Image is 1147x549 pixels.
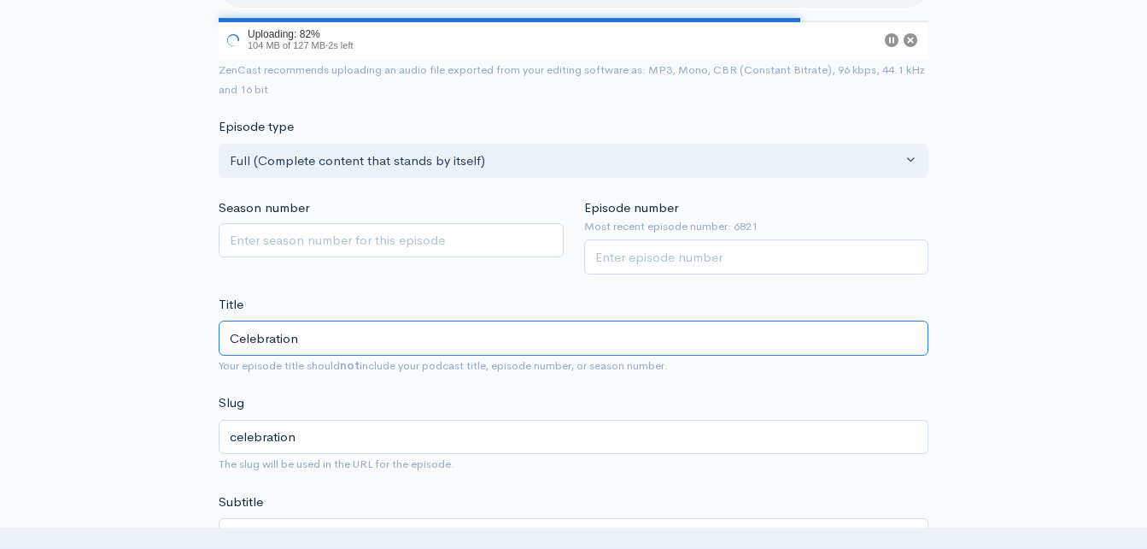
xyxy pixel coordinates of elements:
[248,40,354,50] span: 104 MB of 127 MB · 2s left
[230,151,902,171] div: Full (Complete content that stands by itself)
[219,393,244,413] label: Slug
[219,420,928,455] input: title-of-episode
[219,117,294,137] label: Episode type
[219,457,454,471] small: The slug will be used in the URL for the episode.
[248,29,354,39] div: Uploading: 82%
[584,239,929,274] input: Enter episode number
[219,144,928,179] button: Full (Complete content that stands by itself)
[219,493,263,512] label: Subtitle
[219,358,668,373] small: Your episode title should include your podcast title, episode number, or season number.
[219,223,564,258] input: Enter season number for this episode
[584,198,678,218] label: Episode number
[219,198,309,218] label: Season number
[885,33,898,47] button: Pause
[219,321,928,356] input: What is the episode's title?
[219,295,243,315] label: Title
[584,218,929,235] small: Most recent episode number: 6821
[219,21,800,22] div: 82%
[219,62,925,97] small: ZenCast recommends uploading an audio file exported from your editing software as: MP3, Mono, CBR...
[904,33,917,47] button: Cancel
[340,358,360,373] strong: not
[219,21,356,60] div: Uploading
